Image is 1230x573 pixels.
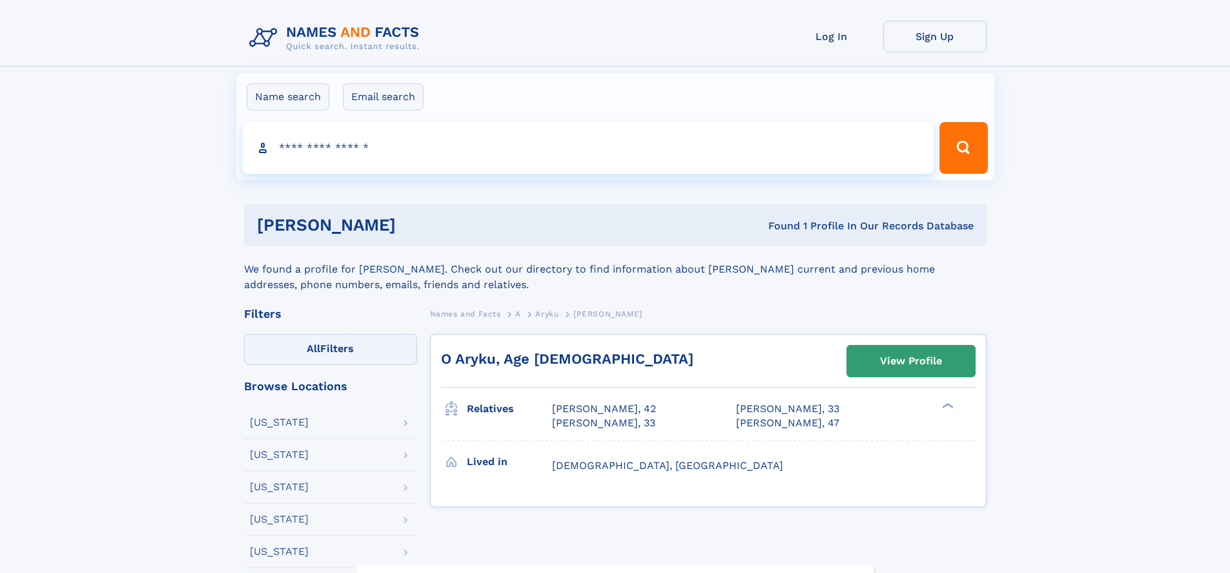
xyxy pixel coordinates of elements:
a: [PERSON_NAME], 42 [552,402,656,416]
a: Log In [780,21,883,52]
button: Search Button [939,122,987,174]
a: [PERSON_NAME], 47 [736,416,839,430]
span: All [307,342,320,355]
h1: [PERSON_NAME] [257,217,582,233]
label: Name search [247,83,329,110]
h3: Relatives [467,398,552,420]
div: View Profile [880,346,942,376]
span: A [515,309,521,318]
span: [DEMOGRAPHIC_DATA], [GEOGRAPHIC_DATA] [552,459,783,472]
a: O Aryku, Age [DEMOGRAPHIC_DATA] [441,351,693,367]
a: [PERSON_NAME], 33 [552,416,655,430]
div: Found 1 Profile In Our Records Database [582,219,974,233]
h3: Lived in [467,451,552,473]
a: [PERSON_NAME], 33 [736,402,839,416]
input: search input [243,122,934,174]
div: Browse Locations [244,380,417,392]
span: Aryku [535,309,559,318]
div: ❯ [939,402,954,410]
a: View Profile [847,346,975,377]
a: Aryku [535,306,559,322]
div: [US_STATE] [250,482,309,492]
div: [US_STATE] [250,417,309,428]
a: Names and Facts [430,306,501,322]
div: [US_STATE] [250,547,309,557]
label: Filters [244,334,417,365]
a: Sign Up [883,21,987,52]
div: [US_STATE] [250,450,309,460]
span: [PERSON_NAME] [573,309,642,318]
img: Logo Names and Facts [244,21,430,56]
div: [US_STATE] [250,514,309,525]
div: Filters [244,308,417,320]
label: Email search [343,83,424,110]
a: A [515,306,521,322]
div: We found a profile for [PERSON_NAME]. Check out our directory to find information about [PERSON_N... [244,246,987,293]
